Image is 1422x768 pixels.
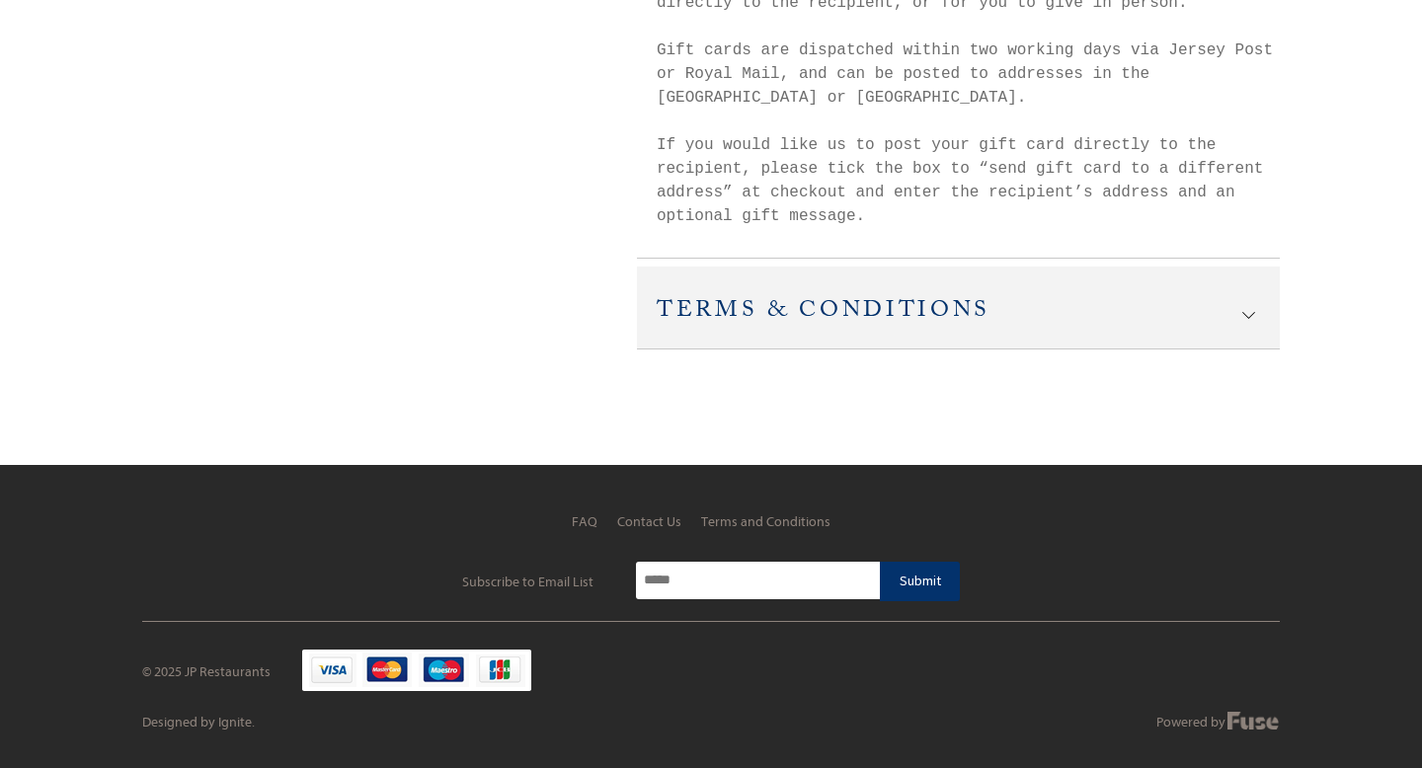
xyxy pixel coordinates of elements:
[142,663,271,680] div: © 2025 JP Restaurants
[701,513,830,530] a: Terms and Conditions
[637,267,1280,348] h2: Terms & Conditions
[462,573,593,589] div: Subscribe to Email List
[617,513,681,530] a: Contact Us
[1156,712,1280,732] a: Powered by
[142,714,255,730] a: Designed by Ignite.
[880,562,961,601] button: Submit
[572,513,597,530] a: FAQ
